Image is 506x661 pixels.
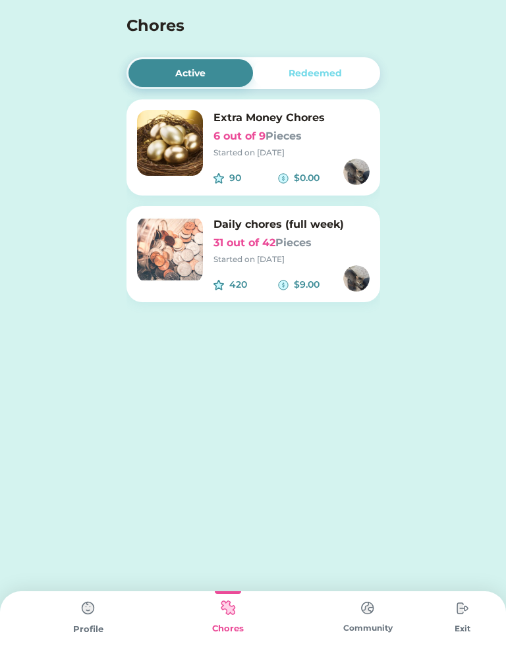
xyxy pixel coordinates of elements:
[343,265,370,292] img: https%3A%2F%2F1dfc823d71cc564f25c7cc035732a2d8.cdn.bubble.io%2Ff1754094113168x966788797778818000%...
[278,280,289,290] img: money-cash-dollar-coin--accounting-billing-payment-cash-coin-currency-money-finance.svg
[137,110,203,176] img: image.png
[213,280,224,290] img: interface-favorite-star--reward-rating-rate-social-star-media-favorite-like-stars.svg
[294,171,343,185] div: $0.00
[213,173,224,184] img: interface-favorite-star--reward-rating-rate-social-star-media-favorite-like-stars.svg
[354,595,381,621] img: type%3Dchores%2C%20state%3Ddefault.svg
[175,66,206,80] div: Active
[278,173,289,184] img: money-cash-dollar-coin--accounting-billing-payment-cash-coin-currency-money-finance.svg
[213,128,370,144] h6: 6 out of 9
[137,217,203,282] img: image.png
[158,622,298,635] div: Chores
[126,14,345,38] h4: Chores
[294,278,343,292] div: $9.00
[266,130,302,142] font: Pieces
[229,171,279,185] div: 90
[275,236,312,249] font: Pieces
[18,623,158,636] div: Profile
[213,110,370,126] h6: Extra Money Chores
[229,278,279,292] div: 420
[298,622,437,634] div: Community
[449,595,476,621] img: type%3Dchores%2C%20state%3Ddefault.svg
[213,147,370,159] div: Started on [DATE]
[343,159,370,185] img: https%3A%2F%2F1dfc823d71cc564f25c7cc035732a2d8.cdn.bubble.io%2Ff1754094113168x966788797778818000%...
[213,235,370,251] h6: 31 out of 42
[213,217,370,232] h6: Daily chores (full week)
[75,595,101,621] img: type%3Dchores%2C%20state%3Ddefault.svg
[437,623,488,635] div: Exit
[215,595,241,621] img: type%3Dkids%2C%20state%3Dselected.svg
[289,66,342,80] div: Redeemed
[213,253,370,265] div: Started on [DATE]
